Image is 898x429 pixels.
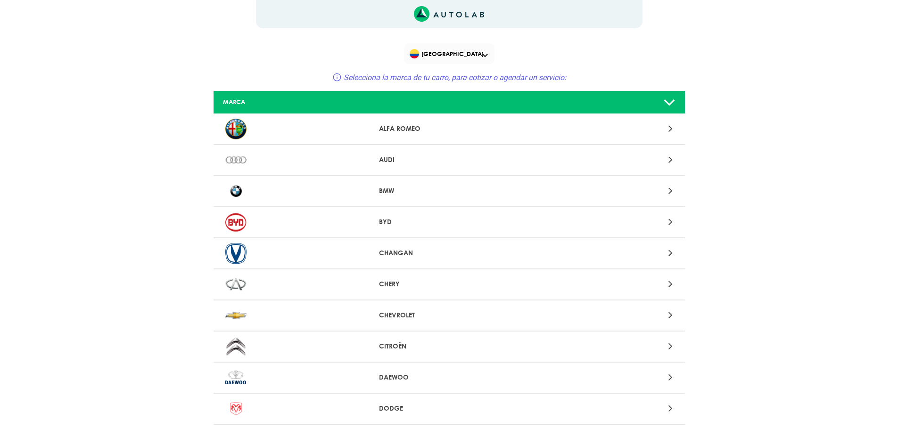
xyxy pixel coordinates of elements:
img: ALFA ROMEO [225,119,247,139]
a: MARCA [214,91,685,114]
img: CHANGAN [225,243,247,264]
p: CITROËN [379,341,519,351]
img: BMW [225,181,247,202]
p: DAEWOO [379,372,519,382]
p: BYD [379,217,519,227]
span: [GEOGRAPHIC_DATA] [410,47,490,60]
p: CHANGAN [379,248,519,258]
p: ALFA ROMEO [379,124,519,134]
p: CHERY [379,279,519,289]
p: CHEVROLET [379,310,519,320]
p: BMW [379,186,519,196]
div: Flag of COLOMBIA[GEOGRAPHIC_DATA] [404,43,494,64]
img: CITROËN [225,336,247,357]
img: AUDI [225,150,247,170]
span: Selecciona la marca de tu carro, para cotizar o agendar un servicio: [344,73,566,82]
img: CHERY [225,274,247,295]
div: MARCA [216,97,371,106]
p: AUDI [379,155,519,165]
p: DODGE [379,404,519,413]
img: DODGE [225,398,247,419]
a: Link al sitio de autolab [414,9,484,18]
img: Flag of COLOMBIA [410,49,419,58]
img: CHEVROLET [225,305,247,326]
img: BYD [225,212,247,233]
img: DAEWOO [225,367,247,388]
